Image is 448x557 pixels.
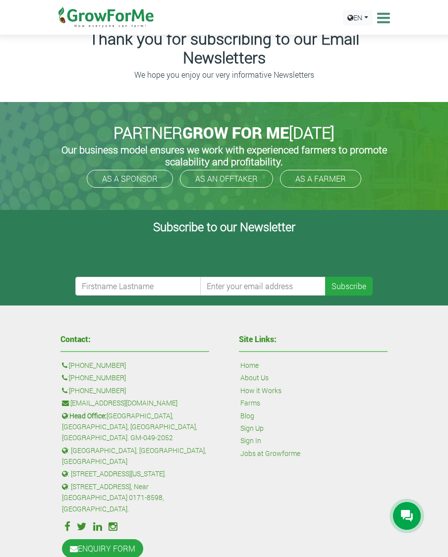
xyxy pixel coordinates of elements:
p: : [62,372,208,383]
h5: Our business model ensures we work with experienced farmers to promote scalability and profitabil... [56,144,392,167]
a: AS AN OFFTAKER [180,170,273,188]
a: EN [343,10,373,25]
h4: Subscribe to our Newsletter [12,220,436,234]
iframe: reCAPTCHA [75,238,226,277]
h2: Thank you for subscribing to our Email Newsletters [55,29,393,67]
a: [PHONE_NUMBER] [69,372,126,383]
a: Jobs at Growforme [240,448,300,459]
input: Enter your email address [200,277,326,296]
h2: PARTNER [DATE] [57,123,391,142]
p: : [GEOGRAPHIC_DATA], [GEOGRAPHIC_DATA], [GEOGRAPHIC_DATA] [62,445,208,467]
a: Home [240,360,259,371]
p: : [62,360,208,371]
p: : [GEOGRAPHIC_DATA], [GEOGRAPHIC_DATA], [GEOGRAPHIC_DATA], [GEOGRAPHIC_DATA]. GM-049-2052 [62,410,208,444]
a: About Us [240,372,269,383]
a: [EMAIL_ADDRESS][DOMAIN_NAME] [70,398,177,408]
a: AS A FARMER [280,170,361,188]
p: : [62,385,208,396]
a: [PHONE_NUMBER] [69,385,126,396]
span: GROW FOR ME [182,122,289,143]
p: : [STREET_ADDRESS], Near [GEOGRAPHIC_DATA] 0171-8598, [GEOGRAPHIC_DATA]. [62,481,208,514]
a: Farms [240,398,260,408]
a: Blog [240,410,254,421]
button: Subscribe [325,277,373,296]
a: How it Works [240,385,281,396]
a: [PHONE_NUMBER] [69,360,126,371]
b: Head Office: [69,411,107,420]
p: We hope you enjoy our very informative Newsletters [55,69,393,81]
h4: Contact: [60,335,209,343]
a: Sign Up [240,423,264,434]
h4: Site Links: [239,335,388,343]
a: AS A SPONSOR [87,170,173,188]
a: Sign In [240,435,261,446]
p: : [STREET_ADDRESS][US_STATE]. [62,468,208,479]
p: : [62,398,208,408]
input: Firstname Lastname [75,277,201,296]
